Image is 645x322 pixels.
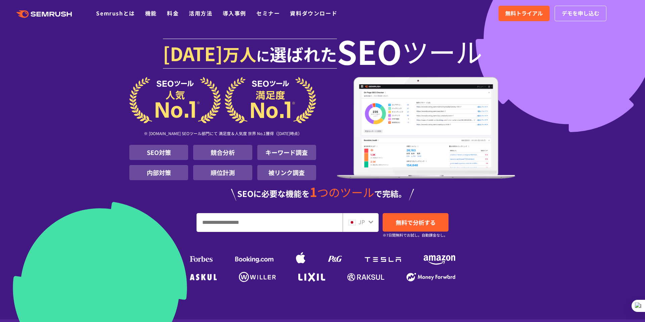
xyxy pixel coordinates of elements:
[223,42,256,66] span: 万人
[256,46,270,65] span: に
[290,9,337,17] a: 資料ダウンロード
[317,184,374,200] span: つのツール
[223,9,246,17] a: 導入事例
[129,123,316,145] div: ※ [DOMAIN_NAME] SEOツール部門にて 満足度＆人気度 世界 No.1獲得（[DATE]時点）
[167,9,179,17] a: 料金
[505,9,543,18] span: 無料トライアル
[402,38,482,65] span: ツール
[358,218,365,226] span: JP
[145,9,157,17] a: 機能
[129,145,188,160] li: SEO対策
[129,165,188,180] li: 内部対策
[383,213,448,232] a: 無料で分析する
[193,165,252,180] li: 順位計測
[193,145,252,160] li: 競合分析
[383,232,447,238] small: ※7日間無料でお試し。自動課金なし。
[197,213,342,232] input: URL、キーワードを入力してください
[270,42,337,66] span: 選ばれた
[96,9,135,17] a: Semrushとは
[337,38,402,65] span: SEO
[310,183,317,201] span: 1
[257,145,316,160] li: キーワード調査
[374,188,406,199] span: で完結。
[396,218,436,227] span: 無料で分析する
[555,6,606,21] a: デモを申し込む
[129,186,516,201] div: SEOに必要な機能を
[256,9,280,17] a: セミナー
[189,9,212,17] a: 活用方法
[257,165,316,180] li: 被リンク調査
[499,6,550,21] a: 無料トライアル
[163,40,223,67] span: [DATE]
[562,9,599,18] span: デモを申し込む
